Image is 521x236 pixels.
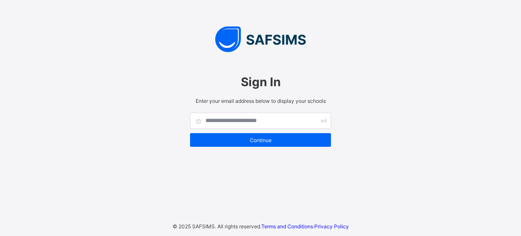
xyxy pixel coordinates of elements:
[173,223,261,230] span: © 2025 SAFSIMS. All rights reserved.
[190,75,331,89] span: Sign In
[181,26,340,52] img: SAFSIMS Logo
[190,98,331,104] span: Enter your email address below to display your schools
[314,223,349,230] a: Privacy Policy
[261,223,349,230] span: ·
[261,223,313,230] a: Terms and Conditions
[196,137,325,143] span: Continue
